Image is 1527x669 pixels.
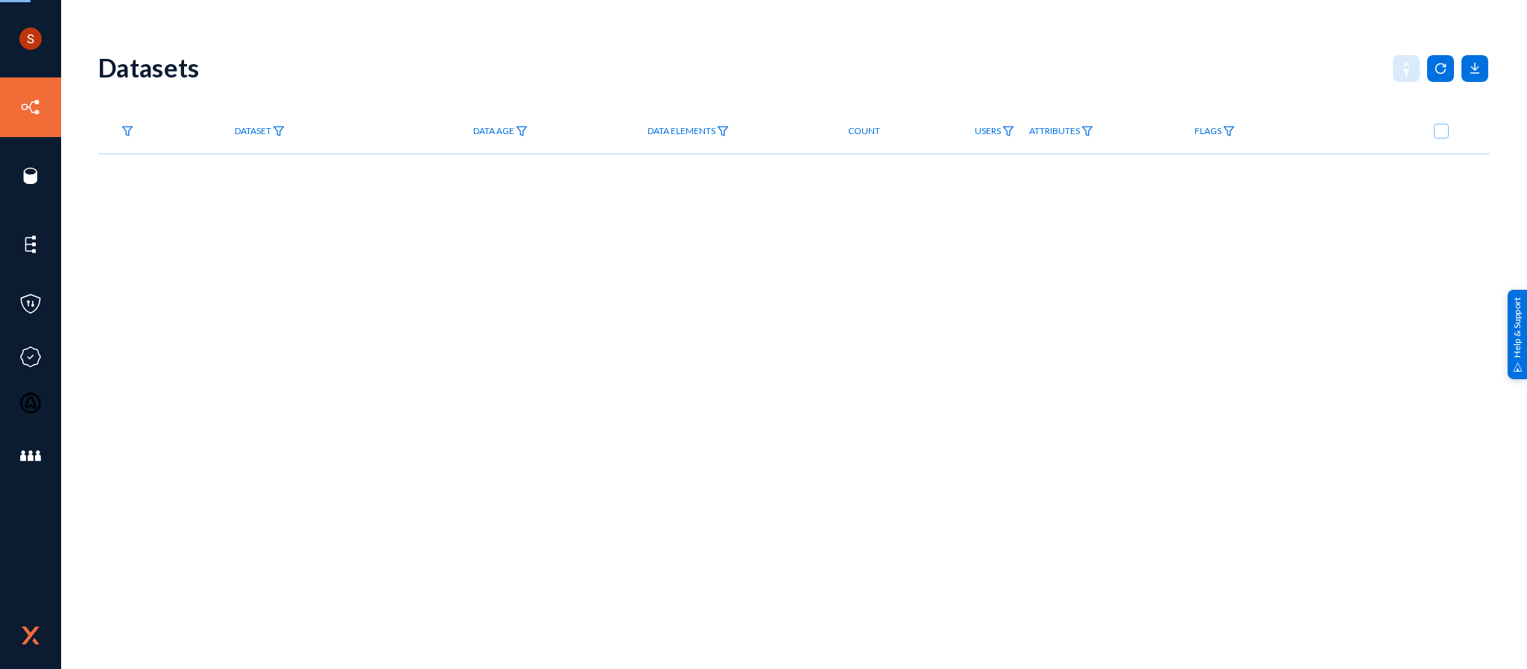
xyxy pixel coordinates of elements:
span: Data Age [473,126,514,136]
a: Dataset [227,118,292,145]
img: icon-oauth.svg [19,392,42,414]
a: Data Age [466,118,535,145]
img: icon-filter.svg [1002,126,1014,136]
div: Help & Support [1508,290,1527,379]
span: Count [848,126,880,136]
a: Users [967,118,1022,145]
a: Flags [1187,118,1242,145]
div: Datasets [98,52,200,83]
span: Users [975,126,1001,136]
img: icon-elements.svg [19,233,42,256]
img: icon-compliance.svg [19,346,42,368]
a: Data Elements [640,118,736,145]
img: icon-filter.svg [717,126,729,136]
img: icon-filter.svg [1223,126,1235,136]
img: icon-sources.svg [19,165,42,187]
img: icon-filter.svg [1081,126,1093,136]
img: icon-members.svg [19,445,42,467]
img: icon-filter.svg [121,126,133,136]
img: icon-inventory.svg [19,96,42,118]
img: help_support.svg [1513,362,1523,372]
img: icon-filter.svg [516,126,528,136]
a: Attributes [1022,118,1101,145]
span: Data Elements [648,126,715,136]
span: Dataset [235,126,271,136]
img: icon-filter.svg [273,126,285,136]
img: icon-policies.svg [19,293,42,315]
span: Attributes [1029,126,1080,136]
span: Flags [1195,126,1221,136]
img: ACg8ocLCHWB70YVmYJSZIkanuWRMiAOKj9BOxslbKTvretzi-06qRA=s96-c [19,28,42,50]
